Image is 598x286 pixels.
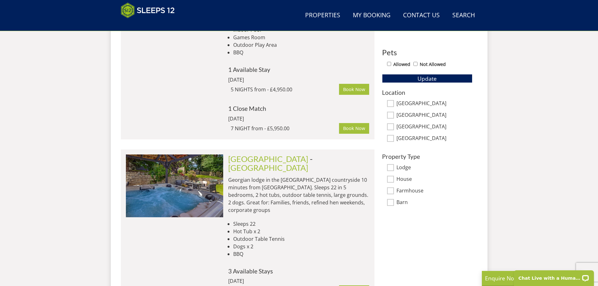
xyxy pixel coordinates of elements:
[303,8,343,23] a: Properties
[233,243,369,250] li: Dogs x 2
[233,41,369,49] li: Outdoor Play Area
[485,274,579,282] p: Enquire Now
[350,8,393,23] a: My Booking
[396,135,472,142] label: [GEOGRAPHIC_DATA]
[228,66,369,73] h4: 1 Available Stay
[233,235,369,243] li: Outdoor Table Tennis
[126,154,223,217] img: open-uri20250716-22-em0v1f.original.
[231,125,339,132] div: 7 NIGHT from - £5,950.00
[228,163,308,172] a: [GEOGRAPHIC_DATA]
[382,89,472,96] h3: Location
[339,123,369,134] a: Book Now
[228,154,313,172] span: -
[228,176,369,214] p: Georgian lodge in the [GEOGRAPHIC_DATA] countryside 10 minutes from [GEOGRAPHIC_DATA]. Sleeps 22 ...
[382,74,472,83] button: Update
[339,84,369,94] a: Book Now
[233,49,369,56] li: BBQ
[233,34,369,41] li: Games Room
[396,199,472,206] label: Barn
[118,22,184,27] iframe: Customer reviews powered by Trustpilot
[396,100,472,107] label: [GEOGRAPHIC_DATA]
[396,112,472,119] label: [GEOGRAPHIC_DATA]
[228,105,369,112] h4: 1 Close Match
[228,76,313,84] div: [DATE]
[228,154,308,164] a: [GEOGRAPHIC_DATA]
[418,75,437,82] span: Update
[396,176,472,183] label: House
[228,277,313,285] div: [DATE]
[231,86,339,93] div: 5 NIGHTS from - £4,950.00
[401,8,442,23] a: Contact Us
[393,61,410,68] label: Allowed
[396,124,472,131] label: [GEOGRAPHIC_DATA]
[420,61,446,68] label: Not Allowed
[233,250,369,258] li: BBQ
[396,165,472,171] label: Lodge
[510,266,598,286] iframe: LiveChat chat widget
[450,8,477,23] a: Search
[228,268,369,274] h4: 3 Available Stays
[396,188,472,195] label: Farmhouse
[228,115,313,122] div: [DATE]
[382,153,472,160] h3: Property Type
[121,3,175,18] img: Sleeps 12
[382,48,472,57] h3: Pets
[233,228,369,235] li: Hot Tub x 2
[233,220,369,228] li: Sleeps 22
